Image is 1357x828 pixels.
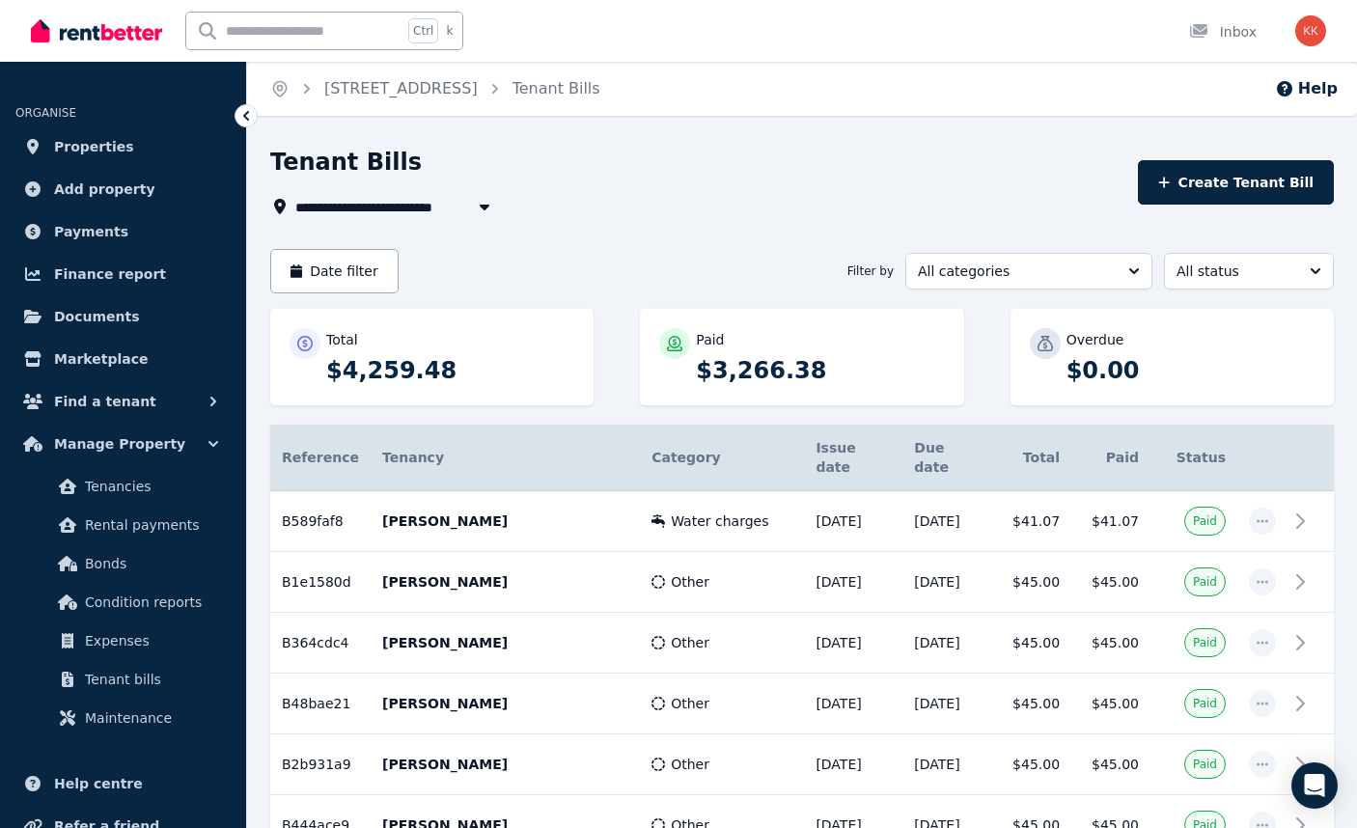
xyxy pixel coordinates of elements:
[1071,491,1150,552] td: $41.07
[902,734,992,795] td: [DATE]
[23,506,223,544] a: Rental payments
[1071,674,1150,734] td: $45.00
[54,178,155,201] span: Add property
[282,450,359,465] span: Reference
[23,583,223,621] a: Condition reports
[85,629,215,652] span: Expenses
[804,425,902,491] th: Issue date
[382,694,628,713] p: [PERSON_NAME]
[85,668,215,691] span: Tenant bills
[282,635,349,650] span: B364cdc4
[270,147,422,178] h1: Tenant Bills
[85,513,215,537] span: Rental payments
[804,734,902,795] td: [DATE]
[15,212,231,251] a: Payments
[918,262,1113,281] span: All categories
[23,660,223,699] a: Tenant bills
[671,511,768,531] span: Water charges
[512,79,600,97] a: Tenant Bills
[847,263,894,279] span: Filter by
[1275,77,1338,100] button: Help
[992,674,1071,734] td: $45.00
[54,432,185,455] span: Manage Property
[15,382,231,421] button: Find a tenant
[31,16,162,45] img: RentBetter
[1071,425,1150,491] th: Paid
[15,297,231,336] a: Documents
[408,18,438,43] span: Ctrl
[54,262,166,286] span: Finance report
[15,106,76,120] span: ORGANISE
[15,764,231,803] a: Help centre
[804,552,902,613] td: [DATE]
[902,425,992,491] th: Due date
[282,696,350,711] span: B48bae21
[902,552,992,613] td: [DATE]
[992,734,1071,795] td: $45.00
[54,305,140,328] span: Documents
[382,511,628,531] p: [PERSON_NAME]
[23,699,223,737] a: Maintenance
[282,757,351,772] span: B2b931a9
[23,467,223,506] a: Tenancies
[905,253,1152,290] button: All categories
[902,674,992,734] td: [DATE]
[1066,330,1124,349] p: Overdue
[15,255,231,293] a: Finance report
[671,755,709,774] span: Other
[54,347,148,371] span: Marketplace
[1138,160,1334,205] button: Create Tenant Bill
[54,772,143,795] span: Help centre
[1071,734,1150,795] td: $45.00
[804,613,902,674] td: [DATE]
[1295,15,1326,46] img: Klevis Kllogjri
[992,613,1071,674] td: $45.00
[54,135,134,158] span: Properties
[696,355,944,386] p: $3,266.38
[54,220,128,243] span: Payments
[85,475,215,498] span: Tenancies
[15,170,231,208] a: Add property
[640,425,804,491] th: Category
[382,755,628,774] p: [PERSON_NAME]
[1291,762,1338,809] div: Open Intercom Messenger
[326,330,358,349] p: Total
[446,23,453,39] span: k
[382,572,628,592] p: [PERSON_NAME]
[326,355,574,386] p: $4,259.48
[23,621,223,660] a: Expenses
[1193,696,1217,711] span: Paid
[1193,635,1217,650] span: Paid
[1164,253,1334,290] button: All status
[247,62,623,116] nav: Breadcrumb
[15,127,231,166] a: Properties
[85,591,215,614] span: Condition reports
[804,674,902,734] td: [DATE]
[85,552,215,575] span: Bonds
[1071,613,1150,674] td: $45.00
[1193,513,1217,529] span: Paid
[1177,262,1294,281] span: All status
[1193,574,1217,590] span: Paid
[992,552,1071,613] td: $45.00
[992,425,1071,491] th: Total
[671,633,709,652] span: Other
[23,544,223,583] a: Bonds
[671,694,709,713] span: Other
[15,340,231,378] a: Marketplace
[992,491,1071,552] td: $41.07
[85,706,215,730] span: Maintenance
[1150,425,1237,491] th: Status
[282,574,351,590] span: B1e1580d
[902,613,992,674] td: [DATE]
[902,491,992,552] td: [DATE]
[1193,757,1217,772] span: Paid
[282,513,344,529] span: B589faf8
[804,491,902,552] td: [DATE]
[696,330,724,349] p: Paid
[324,79,478,97] a: [STREET_ADDRESS]
[270,249,399,293] button: Date filter
[54,390,156,413] span: Find a tenant
[371,425,640,491] th: Tenancy
[1066,355,1315,386] p: $0.00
